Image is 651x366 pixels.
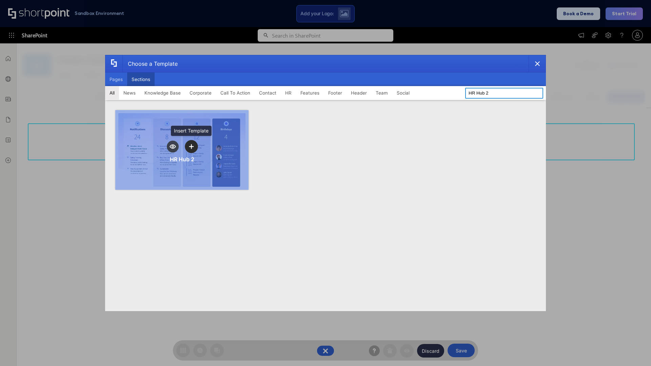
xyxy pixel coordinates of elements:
[465,88,543,99] input: Search
[170,156,194,163] div: HR Hub 2
[324,86,347,100] button: Footer
[392,86,414,100] button: Social
[296,86,324,100] button: Features
[371,86,392,100] button: Team
[140,86,185,100] button: Knowledge Base
[127,73,155,86] button: Sections
[347,86,371,100] button: Header
[105,86,119,100] button: All
[119,86,140,100] button: News
[185,86,216,100] button: Corporate
[122,55,178,72] div: Choose a Template
[529,287,651,366] iframe: Chat Widget
[216,86,255,100] button: Call To Action
[105,55,546,311] div: template selector
[105,73,127,86] button: Pages
[255,86,281,100] button: Contact
[281,86,296,100] button: HR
